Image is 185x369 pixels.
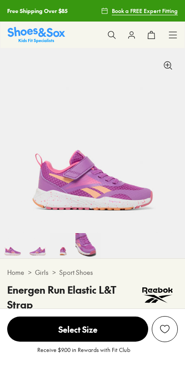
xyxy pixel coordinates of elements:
span: Select Size [7,317,148,342]
button: Select Size [7,316,148,342]
a: Sport Shoes [59,268,93,277]
p: Receive $9.00 in Rewards with Fit Club [37,346,130,362]
img: SNS_Logo_Responsive.svg [8,27,65,43]
h4: Energen Run Elastic L&T Strap [7,282,137,312]
a: Girls [35,268,48,277]
img: 7-533875_1 [75,233,101,258]
button: Add to Wishlist [152,316,178,342]
a: Shoes & Sox [8,27,65,43]
span: Book a FREE Expert Fitting [112,7,178,15]
div: > > [7,268,178,277]
a: Home [7,268,24,277]
img: 5-533873_1 [25,233,50,258]
img: Vendor logo [137,282,178,308]
img: 6-533874_1 [50,233,75,258]
a: Book a FREE Expert Fitting [101,3,178,19]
